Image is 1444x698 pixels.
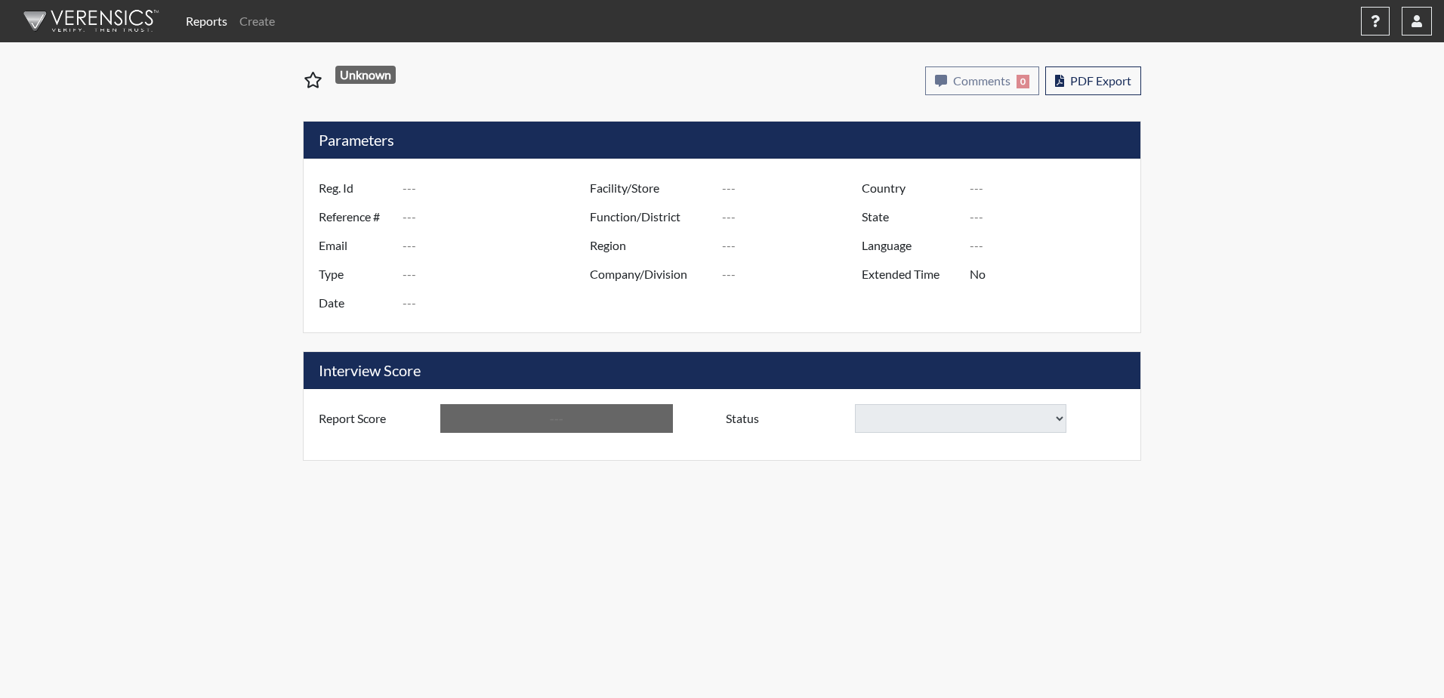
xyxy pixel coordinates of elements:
[953,73,1010,88] span: Comments
[1070,73,1131,88] span: PDF Export
[970,260,1137,289] input: ---
[579,231,722,260] label: Region
[579,174,722,202] label: Facility/Store
[850,231,970,260] label: Language
[722,202,865,231] input: ---
[714,404,1137,433] div: Document a decision to hire or decline a candiate
[1017,75,1029,88] span: 0
[714,404,855,433] label: Status
[579,260,722,289] label: Company/Division
[307,404,440,433] label: Report Score
[307,174,403,202] label: Reg. Id
[1045,66,1141,95] button: PDF Export
[970,202,1137,231] input: ---
[307,202,403,231] label: Reference #
[403,231,594,260] input: ---
[307,231,403,260] label: Email
[403,289,594,317] input: ---
[307,289,403,317] label: Date
[440,404,673,433] input: ---
[233,6,281,36] a: Create
[307,260,403,289] label: Type
[970,231,1137,260] input: ---
[304,122,1140,159] h5: Parameters
[403,260,594,289] input: ---
[180,6,233,36] a: Reports
[850,202,970,231] label: State
[579,202,722,231] label: Function/District
[335,66,396,84] span: Unknown
[722,231,865,260] input: ---
[850,174,970,202] label: Country
[925,66,1039,95] button: Comments0
[403,202,594,231] input: ---
[850,260,970,289] label: Extended Time
[304,352,1140,389] h5: Interview Score
[403,174,594,202] input: ---
[970,174,1137,202] input: ---
[722,174,865,202] input: ---
[722,260,865,289] input: ---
